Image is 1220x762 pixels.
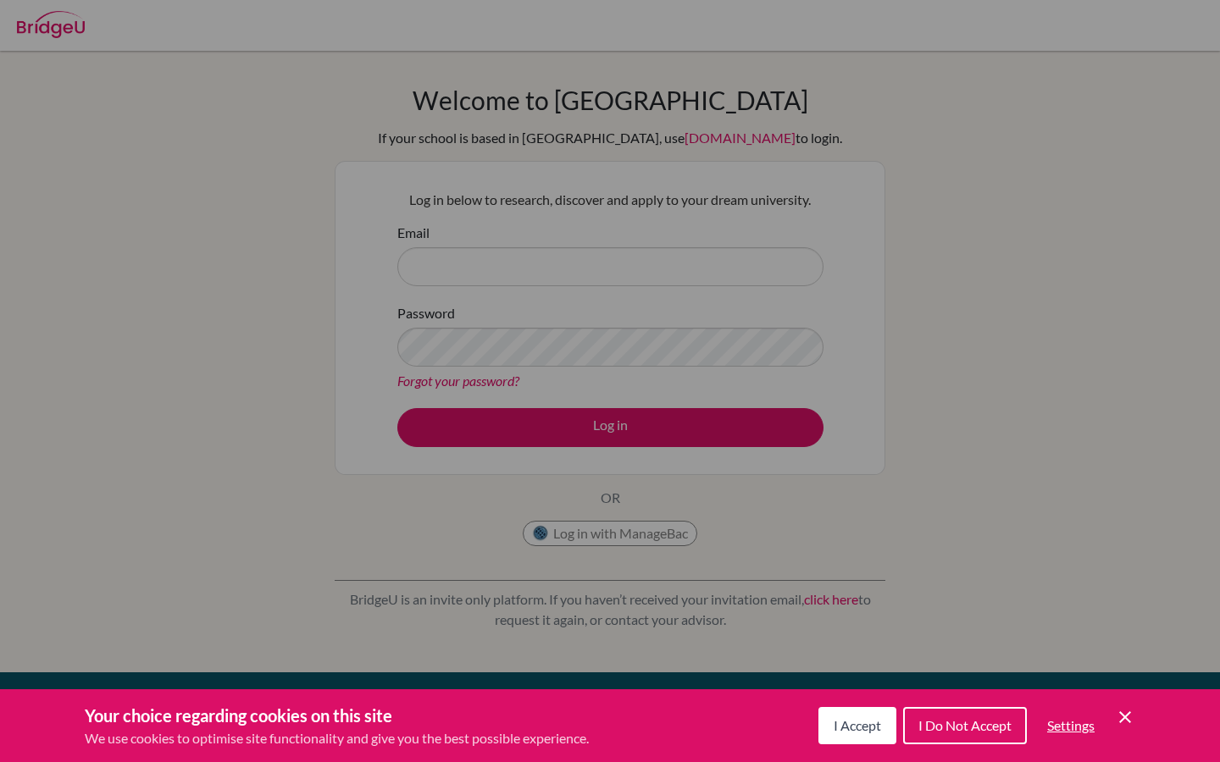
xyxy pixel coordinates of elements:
[85,703,589,728] h3: Your choice regarding cookies on this site
[85,728,589,748] p: We use cookies to optimise site functionality and give you the best possible experience.
[1034,709,1108,743] button: Settings
[903,707,1027,744] button: I Do Not Accept
[1047,717,1095,733] span: Settings
[834,717,881,733] span: I Accept
[1115,707,1135,727] button: Save and close
[918,717,1012,733] span: I Do Not Accept
[818,707,896,744] button: I Accept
